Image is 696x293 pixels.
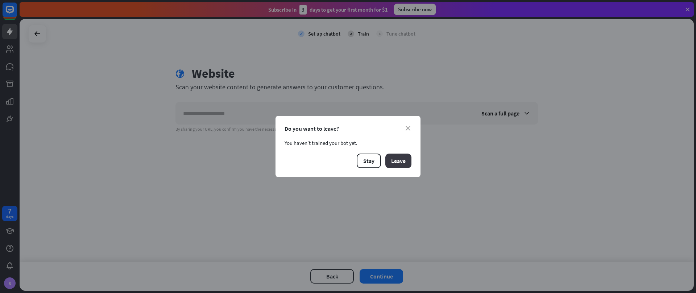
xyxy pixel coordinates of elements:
div: Do you want to leave? [285,125,411,132]
i: close [406,126,410,131]
button: Stay [357,154,381,168]
button: Leave [385,154,411,168]
button: Open LiveChat chat widget [6,3,28,25]
div: You haven’t trained your bot yet. [285,139,411,146]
